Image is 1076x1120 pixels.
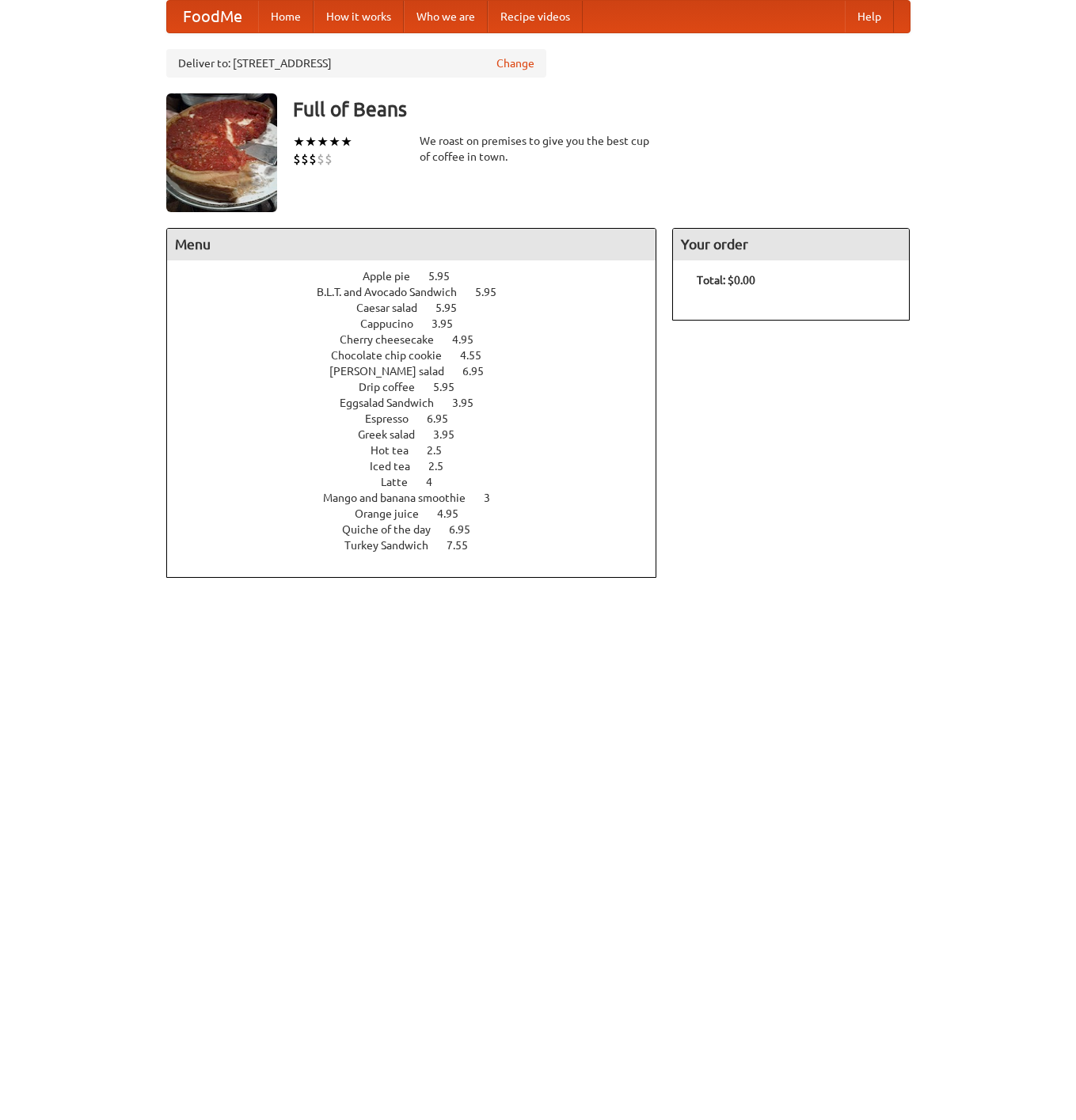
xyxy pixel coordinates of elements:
a: Turkey Sandwich 7.55 [344,539,497,552]
a: Orange juice 4.95 [355,507,488,520]
span: 6.95 [427,412,464,425]
span: Turkey Sandwich [344,539,444,552]
span: 2.5 [428,460,459,473]
span: 5.95 [433,381,470,393]
span: Espresso [365,412,424,425]
a: Greek salad 3.95 [358,428,484,441]
span: 3.95 [432,317,469,330]
a: Espresso 6.95 [365,412,477,425]
li: $ [301,150,309,168]
li: $ [317,150,325,168]
a: Home [258,1,314,32]
span: 7.55 [447,539,484,552]
a: Drip coffee 5.95 [359,381,484,393]
a: Mango and banana smoothie 3 [323,492,519,504]
span: Eggsalad Sandwich [340,397,450,409]
span: 5.95 [428,270,466,283]
span: B.L.T. and Avocado Sandwich [317,286,473,298]
a: How it works [314,1,404,32]
span: 2.5 [427,444,458,457]
span: 6.95 [462,365,500,378]
h4: Menu [167,229,656,260]
a: Apple pie 5.95 [363,270,479,283]
a: Help [845,1,894,32]
li: ★ [305,133,317,150]
span: Cherry cheesecake [340,333,450,346]
a: Quiche of the day 6.95 [342,523,500,536]
span: Quiche of the day [342,523,447,536]
span: 6.95 [449,523,486,536]
span: Cappucino [360,317,429,330]
div: We roast on premises to give you the best cup of coffee in town. [420,133,657,165]
a: Hot tea 2.5 [371,444,471,457]
span: Hot tea [371,444,424,457]
span: Apple pie [363,270,426,283]
a: FoodMe [167,1,258,32]
span: Drip coffee [359,381,431,393]
a: Iced tea 2.5 [370,460,473,473]
span: [PERSON_NAME] salad [329,365,460,378]
span: 5.95 [475,286,512,298]
a: Cappucino 3.95 [360,317,482,330]
span: 4.55 [460,349,497,362]
a: Cherry cheesecake 4.95 [340,333,503,346]
b: Total: $0.00 [697,274,755,287]
span: Mango and banana smoothie [323,492,481,504]
a: Chocolate chip cookie 4.55 [331,349,511,362]
span: 3.95 [452,397,489,409]
span: 3 [484,492,506,504]
span: 4 [426,476,448,488]
span: Greek salad [358,428,431,441]
span: 4.95 [437,507,474,520]
img: angular.jpg [166,93,277,212]
a: Latte 4 [381,476,462,488]
li: $ [309,150,317,168]
li: ★ [293,133,305,150]
h3: Full of Beans [293,93,911,125]
a: B.L.T. and Avocado Sandwich 5.95 [317,286,526,298]
li: ★ [329,133,340,150]
a: Who we are [404,1,488,32]
li: ★ [317,133,329,150]
a: Recipe videos [488,1,583,32]
span: 5.95 [435,302,473,314]
a: [PERSON_NAME] salad 6.95 [329,365,513,378]
a: Change [496,55,534,71]
span: Caesar salad [356,302,433,314]
span: Iced tea [370,460,426,473]
li: $ [293,150,301,168]
span: Chocolate chip cookie [331,349,458,362]
span: 3.95 [433,428,470,441]
h4: Your order [673,229,909,260]
div: Deliver to: [STREET_ADDRESS] [166,49,546,78]
li: ★ [340,133,352,150]
li: $ [325,150,333,168]
a: Caesar salad 5.95 [356,302,486,314]
a: Eggsalad Sandwich 3.95 [340,397,503,409]
span: Orange juice [355,507,435,520]
span: 4.95 [452,333,489,346]
span: Latte [381,476,424,488]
